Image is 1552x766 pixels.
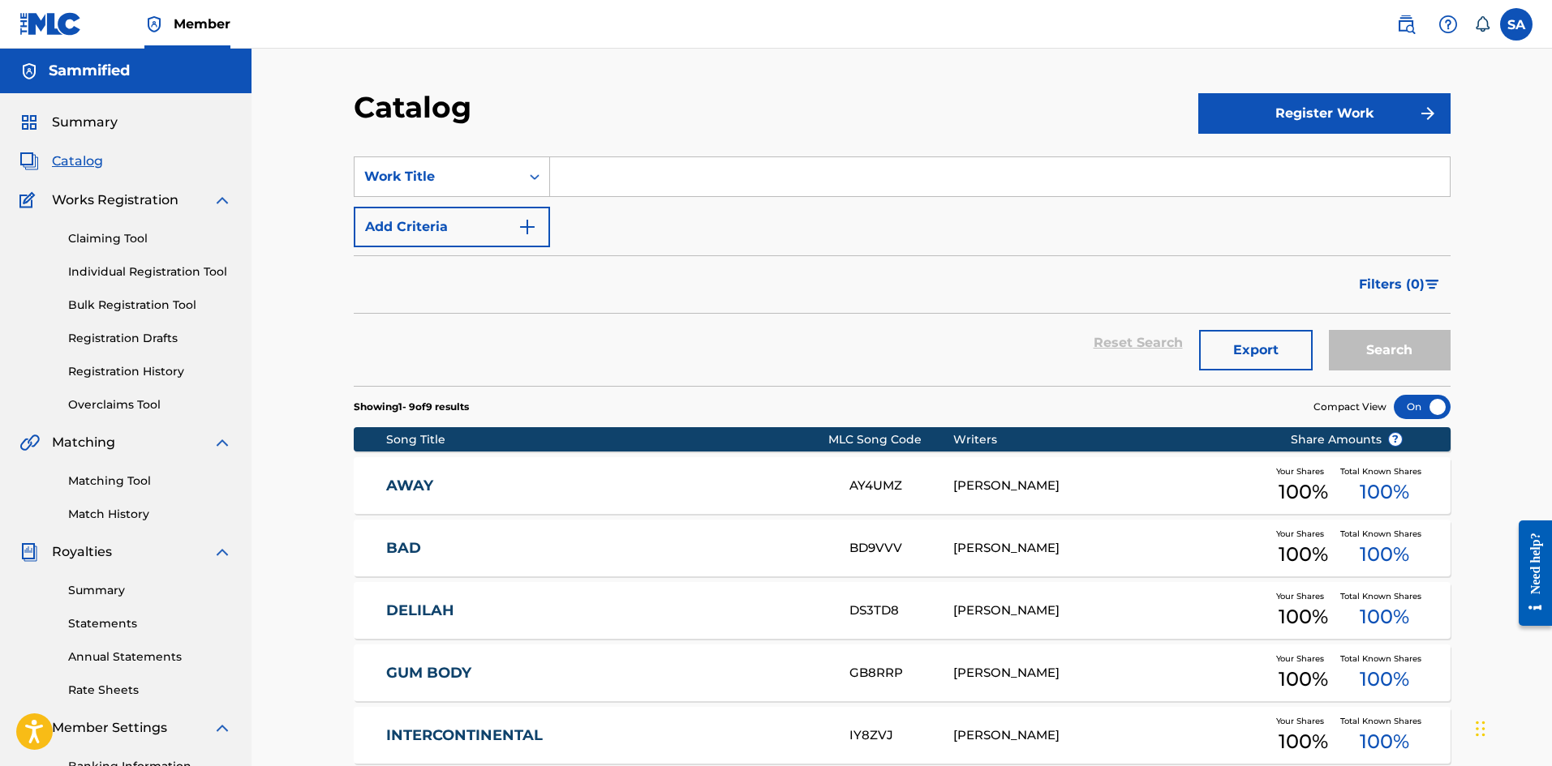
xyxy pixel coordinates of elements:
div: IY8ZVJ [849,726,953,745]
div: Work Title [364,167,510,186]
span: Total Known Shares [1340,590,1428,602]
a: INTERCONTINENTAL [386,726,828,745]
a: DELILAH [386,601,828,620]
span: Total Known Shares [1340,653,1428,665]
span: Your Shares [1276,528,1331,540]
button: Add Criteria [354,207,550,247]
h2: Catalog [354,89,479,126]
span: ? [1389,433,1402,446]
span: 100 % [1360,540,1409,569]
span: Works Registration [52,190,178,210]
div: BD9VVV [849,539,953,558]
img: MLC Logo [19,12,82,36]
span: 100 % [1360,665,1409,694]
div: [PERSON_NAME] [953,539,1266,558]
span: 100 % [1279,602,1328,631]
span: Matching [52,433,115,452]
img: expand [213,542,232,562]
img: Top Rightsholder [144,15,164,34]
iframe: Resource Center [1507,508,1552,639]
span: Catalog [52,152,103,171]
span: Share Amounts [1291,431,1403,448]
img: search [1396,15,1416,34]
span: Summary [52,113,118,132]
span: 100 % [1279,540,1328,569]
a: Claiming Tool [68,230,232,247]
img: Matching [19,433,40,452]
div: [PERSON_NAME] [953,601,1266,620]
div: Song Title [386,431,828,448]
span: 100 % [1279,665,1328,694]
img: Works Registration [19,190,41,210]
a: Match History [68,506,232,523]
a: Matching Tool [68,473,232,490]
span: 100 % [1279,727,1328,756]
img: expand [213,190,232,210]
span: Your Shares [1276,590,1331,602]
a: Individual Registration Tool [68,263,232,280]
iframe: Chat Widget [1471,688,1552,766]
button: Filters (0) [1349,264,1451,305]
img: Royalties [19,542,39,562]
img: expand [213,433,232,452]
img: 9d2ae6d4665cec9f34b9.svg [518,217,537,237]
div: [PERSON_NAME] [953,664,1266,683]
a: AWAY [386,477,828,495]
img: f7272a7cc735f4ea7f67.svg [1418,104,1438,123]
img: Accounts [19,62,39,81]
div: MLC Song Code [828,431,953,448]
span: Your Shares [1276,653,1331,665]
a: BAD [386,539,828,558]
img: filter [1425,280,1439,289]
button: Export [1199,330,1313,370]
span: 100 % [1360,602,1409,631]
span: Your Shares [1276,715,1331,727]
img: Catalog [19,152,39,171]
span: Total Known Shares [1340,528,1428,540]
a: Statements [68,615,232,632]
div: DS3TD8 [849,601,953,620]
a: Overclaims Tool [68,396,232,413]
div: Drag [1476,704,1485,753]
span: Your Shares [1276,465,1331,477]
div: User Menu [1500,8,1533,41]
div: [PERSON_NAME] [953,477,1266,495]
a: Registration Drafts [68,330,232,347]
a: SummarySummary [19,113,118,132]
a: Registration History [68,363,232,380]
a: Annual Statements [68,648,232,665]
a: GUM BODY [386,664,828,683]
div: AY4UMZ [849,477,953,495]
img: Member Settings [19,718,39,738]
div: Writers [953,431,1266,448]
span: 100 % [1279,477,1328,507]
span: Member Settings [52,718,167,738]
span: Total Known Shares [1340,465,1428,477]
span: Member [174,15,230,33]
a: Rate Sheets [68,682,232,699]
a: Public Search [1390,8,1422,41]
span: Compact View [1313,400,1386,414]
h5: Sammified [49,62,130,80]
span: 100 % [1360,477,1409,507]
form: Search Form [354,156,1451,386]
a: CatalogCatalog [19,152,103,171]
img: Summary [19,113,39,132]
div: GB8RRP [849,664,953,683]
button: Register Work [1198,93,1451,134]
span: 100 % [1360,727,1409,756]
img: help [1438,15,1458,34]
p: Showing 1 - 9 of 9 results [354,400,469,414]
a: Summary [68,582,232,599]
a: Bulk Registration Tool [68,297,232,314]
span: Total Known Shares [1340,715,1428,727]
div: Help [1432,8,1464,41]
div: Notifications [1474,16,1490,32]
div: [PERSON_NAME] [953,726,1266,745]
span: Royalties [52,542,112,562]
img: expand [213,718,232,738]
span: Filters ( 0 ) [1359,275,1425,294]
